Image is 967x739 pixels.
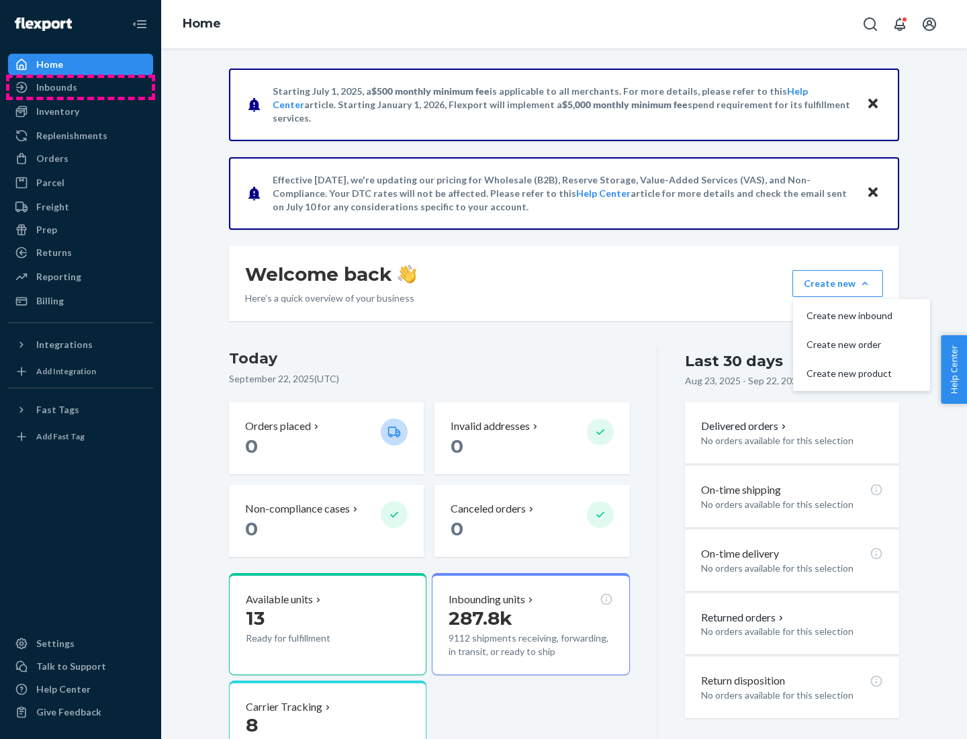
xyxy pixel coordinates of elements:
[229,573,426,675] button: Available units13Ready for fulfillment
[701,546,779,562] p: On-time delivery
[245,435,258,458] span: 0
[8,101,153,122] a: Inventory
[183,16,221,31] a: Home
[273,173,854,214] p: Effective [DATE], we're updating our pricing for Wholesale (B2B), Reserve Storage, Value-Added Se...
[451,435,463,458] span: 0
[451,501,526,517] p: Canceled orders
[229,485,424,557] button: Non-compliance cases 0
[886,11,913,38] button: Open notifications
[229,348,630,369] h3: Today
[36,81,77,94] div: Inbounds
[246,607,265,629] span: 13
[246,592,313,607] p: Available units
[701,610,786,625] button: Returned orders
[807,369,892,378] span: Create new product
[8,334,153,355] button: Integrations
[432,573,629,675] button: Inbounding units287.8k9112 shipments receiving, forwarding, in transit, or ready to ship
[796,359,927,388] button: Create new product
[8,219,153,241] a: Prep
[8,426,153,447] a: Add Fast Tag
[685,374,827,388] p: Aug 23, 2025 - Sep 22, 2025 ( UTC )
[245,517,258,540] span: 0
[451,419,530,434] p: Invalid addresses
[8,125,153,146] a: Replenishments
[576,187,631,199] a: Help Center
[36,223,57,236] div: Prep
[916,11,943,38] button: Open account menu
[701,498,883,511] p: No orders available for this selection
[8,77,153,98] a: Inbounds
[941,335,967,404] button: Help Center
[371,85,490,97] span: $500 monthly minimum fee
[229,402,424,474] button: Orders placed 0
[701,434,883,447] p: No orders available for this selection
[701,419,789,434] button: Delivered orders
[8,399,153,421] button: Fast Tags
[792,270,883,297] button: Create newCreate new inboundCreate new orderCreate new product
[36,105,79,118] div: Inventory
[36,637,75,650] div: Settings
[796,331,927,359] button: Create new order
[701,689,883,702] p: No orders available for this selection
[8,148,153,169] a: Orders
[685,351,783,372] div: Last 30 days
[36,431,85,442] div: Add Fast Tag
[36,129,107,142] div: Replenishments
[398,265,416,284] img: hand-wave emoji
[36,365,96,377] div: Add Integration
[8,196,153,218] a: Freight
[15,17,72,31] img: Flexport logo
[701,562,883,575] p: No orders available for this selection
[36,338,93,351] div: Integrations
[449,607,512,629] span: 287.8k
[8,633,153,654] a: Settings
[857,11,884,38] button: Open Search Box
[245,501,350,517] p: Non-compliance cases
[449,632,612,658] p: 9112 shipments receiving, forwarding, in transit, or ready to ship
[701,625,883,638] p: No orders available for this selection
[434,402,629,474] button: Invalid addresses 0
[449,592,525,607] p: Inbounding units
[246,699,322,715] p: Carrier Tracking
[36,152,68,165] div: Orders
[701,482,781,498] p: On-time shipping
[245,262,416,286] h1: Welcome back
[245,419,311,434] p: Orders placed
[8,54,153,75] a: Home
[8,242,153,263] a: Returns
[8,656,153,677] a: Talk to Support
[36,176,64,189] div: Parcel
[36,660,106,673] div: Talk to Support
[8,701,153,723] button: Give Feedback
[36,200,69,214] div: Freight
[246,632,370,645] p: Ready for fulfillment
[36,705,101,719] div: Give Feedback
[864,95,882,114] button: Close
[36,246,72,259] div: Returns
[8,679,153,700] a: Help Center
[434,485,629,557] button: Canceled orders 0
[36,403,79,417] div: Fast Tags
[36,58,63,71] div: Home
[36,683,91,696] div: Help Center
[8,290,153,312] a: Billing
[562,99,688,110] span: $5,000 monthly minimum fee
[245,292,416,305] p: Here’s a quick overview of your business
[36,294,64,308] div: Billing
[451,517,463,540] span: 0
[807,311,892,320] span: Create new inbound
[701,673,785,689] p: Return disposition
[796,302,927,331] button: Create new inbound
[273,85,854,125] p: Starting July 1, 2025, a is applicable to all merchants. For more details, please refer to this a...
[8,172,153,193] a: Parcel
[8,266,153,288] a: Reporting
[36,270,81,284] div: Reporting
[8,361,153,382] a: Add Integration
[807,340,892,349] span: Create new order
[126,11,153,38] button: Close Navigation
[172,5,232,44] ol: breadcrumbs
[246,713,258,736] span: 8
